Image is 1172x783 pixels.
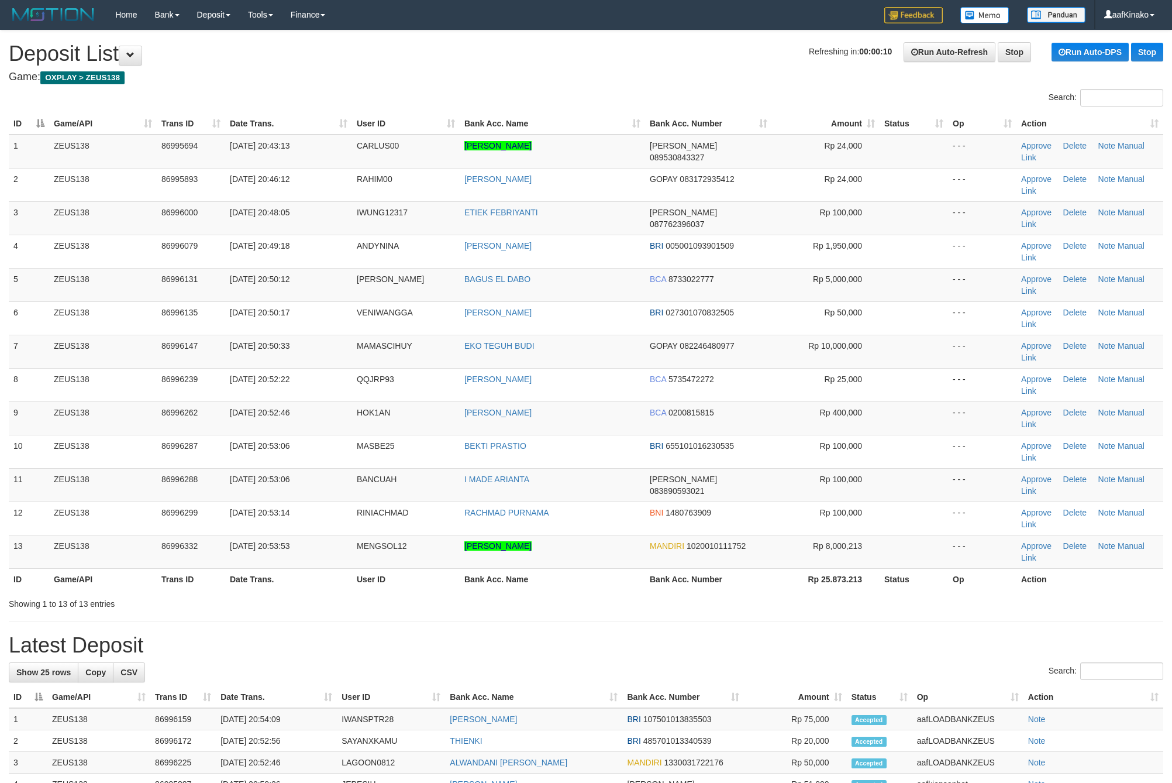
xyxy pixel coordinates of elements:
td: - - - [948,401,1016,435]
td: - - - [948,535,1016,568]
span: BRI [650,308,663,317]
span: [DATE] 20:50:12 [230,274,289,284]
span: Copy 087762396037 to clipboard [650,219,704,229]
td: - - - [948,468,1016,502]
td: 2 [9,168,49,201]
span: BCA [650,375,666,384]
a: Show 25 rows [9,662,78,682]
a: Approve [1021,408,1052,417]
td: LAGOON0812 [337,752,445,774]
a: [PERSON_NAME] [464,541,532,551]
span: Copy 8733022777 to clipboard [668,274,714,284]
th: Action [1016,568,1163,590]
span: Copy 0200815815 to clipboard [668,408,714,417]
h1: Latest Deposit [9,634,1163,657]
a: Manual Link [1021,475,1145,496]
th: Bank Acc. Number: activate to sort column ascending [622,686,743,708]
div: Showing 1 to 13 of 13 entries [9,593,480,610]
span: MENGSOL12 [357,541,407,551]
span: Accepted [852,715,887,725]
span: Copy 1020010111752 to clipboard [687,541,746,551]
span: [DATE] 20:52:46 [230,408,289,417]
span: Copy 083172935412 to clipboard [680,174,734,184]
span: [PERSON_NAME] [650,208,717,217]
span: MAMASCIHUY [357,341,412,351]
td: 12 [9,502,49,535]
th: Action: activate to sort column ascending [1023,686,1163,708]
span: BCA [650,408,666,417]
span: Accepted [852,758,887,768]
a: Manual Link [1021,375,1145,396]
a: [PERSON_NAME] [464,241,532,250]
a: Delete [1063,308,1087,317]
span: [DATE] 20:53:06 [230,475,289,484]
td: [DATE] 20:52:46 [216,752,337,774]
td: 6 [9,301,49,335]
span: Copy 005001093901509 to clipboard [666,241,734,250]
span: MANDIRI [627,758,661,767]
span: Copy 1330031722176 to clipboard [664,758,723,767]
a: Manual Link [1021,241,1145,262]
a: Delete [1063,375,1087,384]
a: [PERSON_NAME] [464,174,532,184]
th: Op: activate to sort column ascending [948,113,1016,135]
input: Search: [1080,662,1163,680]
a: ALWANDANI [PERSON_NAME] [450,758,567,767]
td: 1 [9,708,47,730]
span: BNI [650,508,663,517]
a: Manual Link [1021,141,1145,162]
a: Approve [1021,375,1052,384]
span: Rp 10,000,000 [808,341,862,351]
span: HOK1AN [357,408,391,417]
span: [DATE] 20:50:17 [230,308,289,317]
span: Rp 5,000,000 [813,274,862,284]
a: Delete [1063,274,1087,284]
span: Rp 50,000 [824,308,862,317]
td: ZEUS138 [49,435,157,468]
th: ID: activate to sort column descending [9,113,49,135]
td: ZEUS138 [49,168,157,201]
span: Rp 400,000 [820,408,862,417]
td: 8 [9,368,49,401]
span: [PERSON_NAME] [650,475,717,484]
td: - - - [948,135,1016,169]
img: Feedback.jpg [884,7,943,23]
span: Rp 100,000 [820,475,862,484]
td: 10 [9,435,49,468]
td: - - - [948,301,1016,335]
a: Approve [1021,141,1052,150]
span: GOPAY [650,174,677,184]
span: ANDYNINA [357,241,399,250]
a: Stop [998,42,1031,62]
a: Delete [1063,241,1087,250]
td: 5 [9,268,49,301]
span: 86996131 [161,274,198,284]
span: Copy 027301070832505 to clipboard [666,308,734,317]
td: ZEUS138 [47,752,150,774]
th: Op: activate to sort column ascending [912,686,1023,708]
span: IWUNG12317 [357,208,408,217]
a: Manual Link [1021,274,1145,296]
td: 86996172 [150,730,216,752]
span: [DATE] 20:52:22 [230,375,289,384]
td: ZEUS138 [49,502,157,535]
span: 86995694 [161,141,198,150]
a: I MADE ARIANTA [464,475,529,484]
a: Approve [1021,274,1052,284]
span: 86996287 [161,441,198,451]
td: aafLOADBANKZEUS [912,730,1023,752]
span: BRI [650,441,663,451]
strong: 00:00:10 [859,47,892,56]
span: RAHIM00 [357,174,392,184]
span: Rp 25,000 [824,375,862,384]
th: User ID: activate to sort column ascending [352,113,460,135]
td: ZEUS138 [49,135,157,169]
span: BANCUAH [357,475,397,484]
td: ZEUS138 [49,401,157,435]
td: 3 [9,201,49,235]
th: User ID: activate to sort column ascending [337,686,445,708]
a: Manual Link [1021,508,1145,529]
td: ZEUS138 [49,468,157,502]
a: Delete [1063,541,1087,551]
td: 86996159 [150,708,216,730]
